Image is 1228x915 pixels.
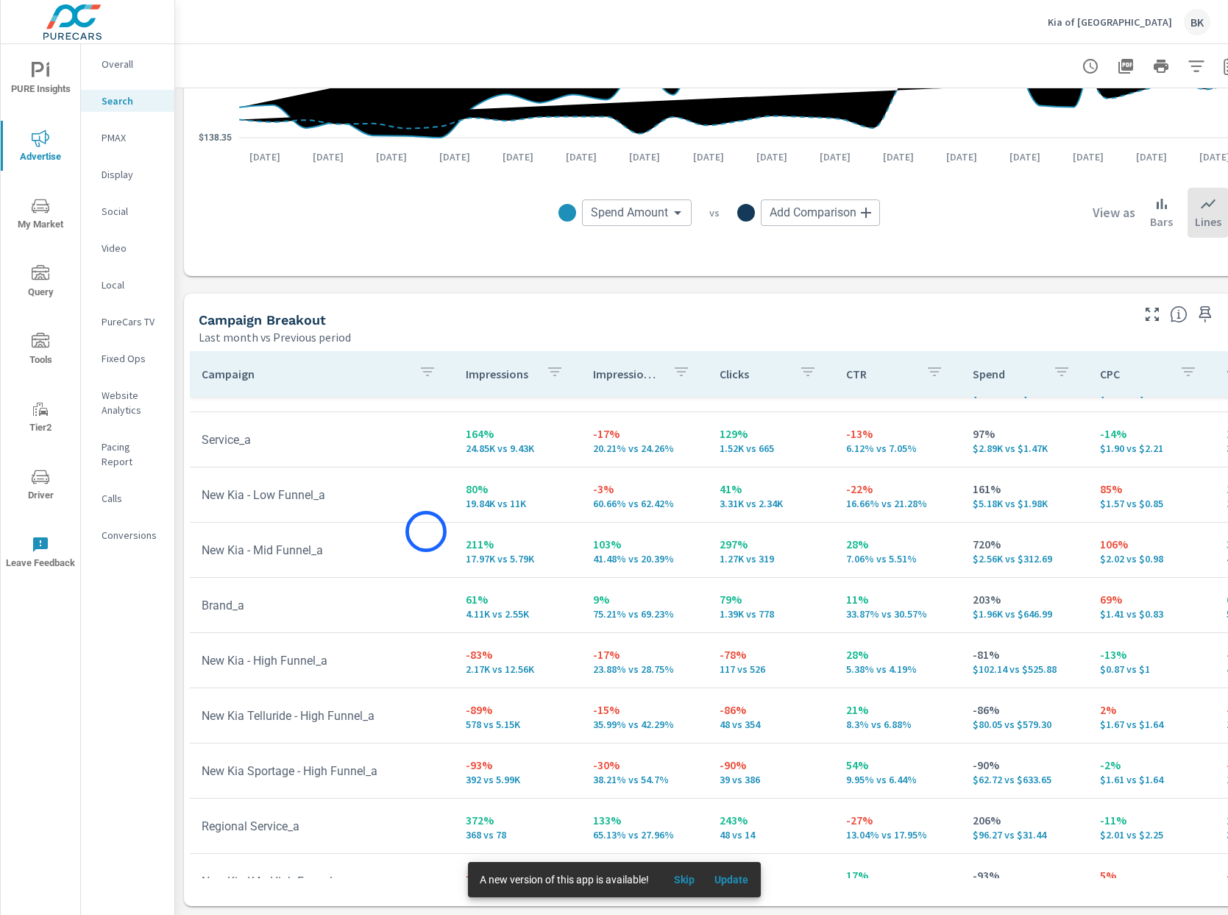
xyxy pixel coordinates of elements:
[683,149,734,164] p: [DATE]
[1100,811,1203,829] p: -11%
[102,278,163,292] p: Local
[466,866,569,884] p: -94%
[81,524,174,546] div: Conversions
[591,205,668,220] span: Spend Amount
[81,274,174,296] div: Local
[973,425,1076,442] p: 97%
[720,535,823,553] p: 297%
[973,774,1076,785] p: $62.72 vs $633.65
[973,367,1040,381] p: Spend
[593,756,696,774] p: -30%
[81,163,174,186] div: Display
[1170,305,1188,323] span: This is a summary of Search performance results by campaign. Each column can be sorted.
[973,866,1076,884] p: -93%
[1150,213,1173,230] p: Bars
[556,149,607,164] p: [DATE]
[1100,553,1203,565] p: $2.02 vs $0.98
[973,756,1076,774] p: -90%
[973,718,1076,730] p: $80.05 vs $579.30
[81,237,174,259] div: Video
[1100,829,1203,841] p: $2.01 vs $2.25
[846,663,949,675] p: 5.38% vs 4.19%
[720,718,823,730] p: 48 vs 354
[1100,387,1203,399] p: $1.67 vs $1.23
[429,149,480,164] p: [DATE]
[466,425,569,442] p: 164%
[190,863,454,900] td: New Kia K4 - High Funnel_a
[1100,442,1203,454] p: $1.90 vs $2.21
[973,590,1076,608] p: 203%
[593,701,696,718] p: -15%
[5,333,76,369] span: Tools
[1126,149,1177,164] p: [DATE]
[81,436,174,473] div: Pacing Report
[1100,774,1203,785] p: $1.61 vs $1.64
[466,608,569,620] p: 4,107 vs 2,545
[1093,205,1135,220] h6: View as
[190,697,454,735] td: New Kia Telluride - High Funnel_a
[708,868,755,891] button: Update
[5,400,76,437] span: Tier2
[1100,701,1203,718] p: 2%
[1100,718,1203,730] p: $1.67 vs $1.64
[1100,608,1203,620] p: $1.41 vs $0.83
[593,829,696,841] p: 65.13% vs 27.96%
[1100,480,1203,498] p: 85%
[720,608,823,620] p: 1,391 vs 778
[1100,646,1203,663] p: -13%
[1195,213,1221,230] p: Lines
[667,873,702,886] span: Skip
[720,367,787,381] p: Clicks
[846,553,949,565] p: 7.06% vs 5.51%
[190,531,454,569] td: New Kia - Mid Funnel_a
[190,808,454,845] td: Regional Service_a
[973,663,1076,675] p: $102.14 vs $525.88
[593,718,696,730] p: 35.99% vs 42.29%
[1100,866,1203,884] p: 5%
[846,829,949,841] p: 13.04% vs 17.95%
[770,205,856,220] span: Add Comparison
[5,265,76,301] span: Query
[846,646,949,663] p: 28%
[720,480,823,498] p: 41%
[466,663,569,675] p: 2,174 vs 12,556
[1100,498,1203,509] p: $1.57 vs $0.85
[720,774,823,785] p: 39 vs 386
[846,756,949,774] p: 54%
[809,149,861,164] p: [DATE]
[466,498,569,509] p: 19,844 vs 11,004
[466,774,569,785] p: 392 vs 5,991
[5,62,76,98] span: PURE Insights
[846,718,949,730] p: 8.3% vs 6.88%
[720,498,823,509] p: 3,306 vs 2,342
[720,442,823,454] p: 1,520 vs 665
[846,387,949,399] p: 10.96% vs 8.91%
[102,351,163,366] p: Fixed Ops
[190,421,454,459] td: Service_a
[593,480,696,498] p: -3%
[199,328,351,346] p: Last month vs Previous period
[846,590,949,608] p: 11%
[1100,590,1203,608] p: 69%
[973,701,1076,718] p: -86%
[1111,52,1140,81] button: "Export Report to PDF"
[1048,15,1172,29] p: Kia of [GEOGRAPHIC_DATA]
[973,553,1076,565] p: $2,562.46 vs $312.69
[81,53,174,75] div: Overall
[1100,663,1203,675] p: $0.87 vs $1
[81,200,174,222] div: Social
[1140,303,1164,326] button: Make Fullscreen
[81,311,174,333] div: PureCars TV
[102,130,163,145] p: PMAX
[190,752,454,790] td: New Kia Sportage - High Funnel_a
[466,590,569,608] p: 61%
[81,347,174,370] div: Fixed Ops
[466,811,569,829] p: 372%
[81,487,174,509] div: Calls
[102,388,163,417] p: Website Analytics
[593,663,696,675] p: 23.88% vs 28.75%
[466,367,533,381] p: Impressions
[593,774,696,785] p: 38.21% vs 54.7%
[1146,52,1176,81] button: Print Report
[466,718,569,730] p: 578 vs 5,145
